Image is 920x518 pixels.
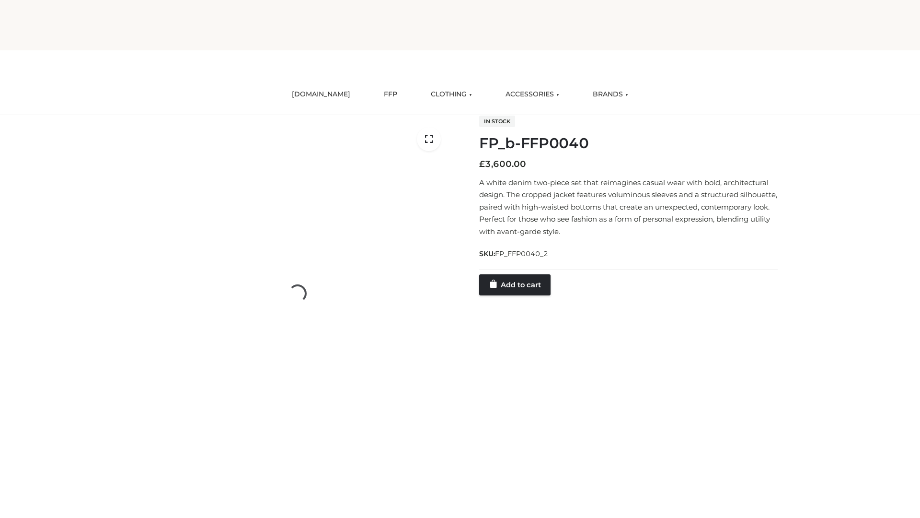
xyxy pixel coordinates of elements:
a: FFP [377,84,404,105]
span: In stock [479,116,515,127]
span: FP_FFP0040_2 [495,249,548,258]
a: BRANDS [586,84,635,105]
bdi: 3,600.00 [479,159,526,169]
span: £ [479,159,485,169]
h1: FP_b-FFP0040 [479,135,778,152]
a: Add to cart [479,274,551,295]
a: CLOTHING [424,84,479,105]
span: SKU: [479,248,549,259]
p: A white denim two-piece set that reimagines casual wear with bold, architectural design. The crop... [479,177,778,238]
a: [DOMAIN_NAME] [285,84,357,105]
a: ACCESSORIES [498,84,566,105]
